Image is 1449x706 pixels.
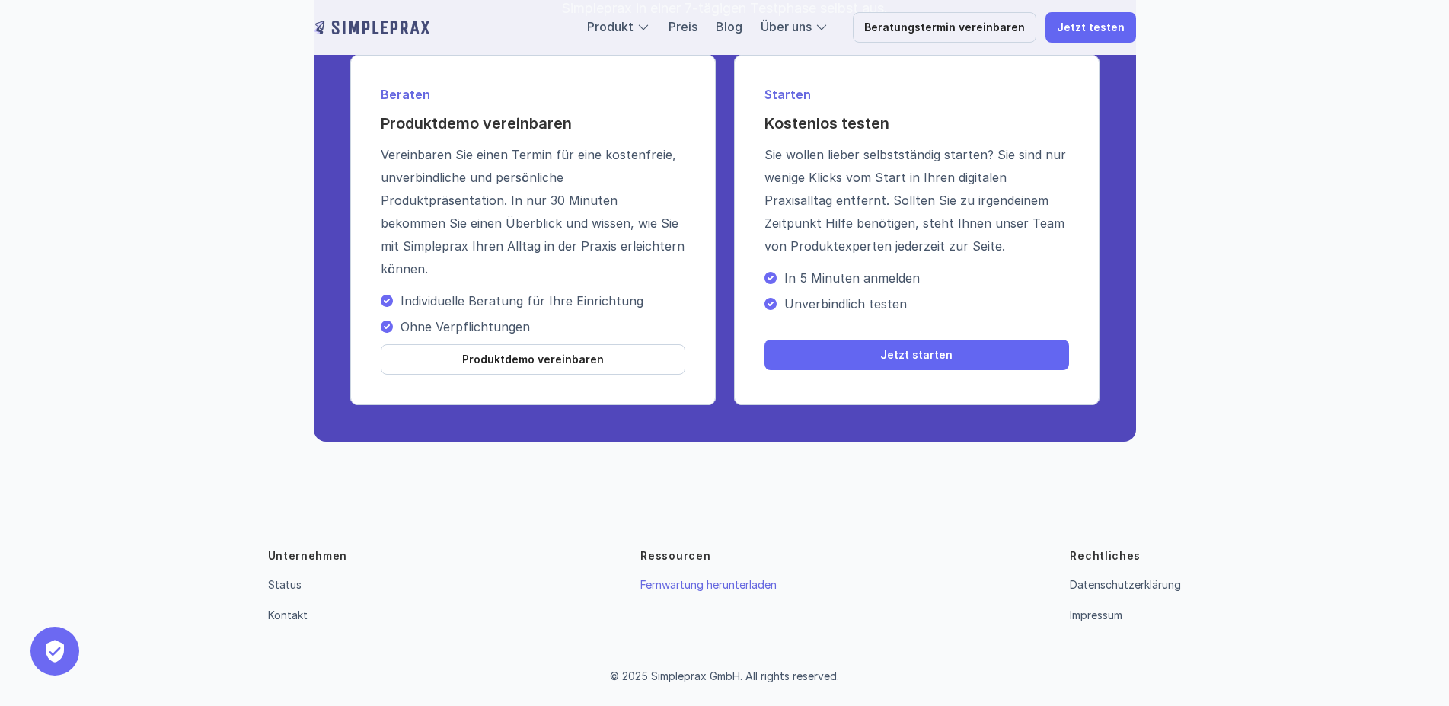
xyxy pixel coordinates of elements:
[880,349,953,362] p: Jetzt starten
[587,19,634,34] a: Produkt
[669,19,697,34] a: Preis
[462,353,604,366] p: Produktdemo vereinbaren
[381,143,685,280] p: Vereinbaren Sie einen Termin für eine kostenfreie, unverbindliche und persönliche Produktpräsenta...
[640,578,777,591] a: Fernwartung herunterladen
[268,609,308,621] a: Kontakt
[864,21,1025,34] p: Beratungstermin vereinbaren
[381,344,685,375] a: Produktdemo vereinbaren
[640,548,710,564] p: Ressourcen
[1045,12,1136,43] a: Jetzt testen
[764,143,1069,257] p: Sie wollen lieber selbstständig starten? Sie sind nur wenige Klicks vom Start in Ihren digitalen ...
[764,113,1069,134] h4: Kostenlos testen
[268,548,348,564] p: Unternehmen
[381,113,685,134] h4: Produktdemo vereinbaren
[1070,548,1141,564] p: Rechtliches
[401,319,685,334] p: Ohne Verpflichtungen
[716,19,742,34] a: Blog
[381,85,685,104] p: Beraten
[764,340,1069,370] a: Jetzt starten
[268,578,302,591] a: Status
[784,296,1069,311] p: Unverbindlich testen
[1070,578,1181,591] a: Datenschutzerklärung
[784,270,1069,286] p: In 5 Minuten anmelden
[764,85,1069,104] p: Starten
[401,293,685,308] p: Individuelle Beratung für Ihre Einrichtung
[1070,609,1122,621] a: Impressum
[610,670,839,683] p: © 2025 Simpleprax GmbH. All rights reserved.
[761,19,812,34] a: Über uns
[1057,21,1125,34] p: Jetzt testen
[853,12,1036,43] a: Beratungstermin vereinbaren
